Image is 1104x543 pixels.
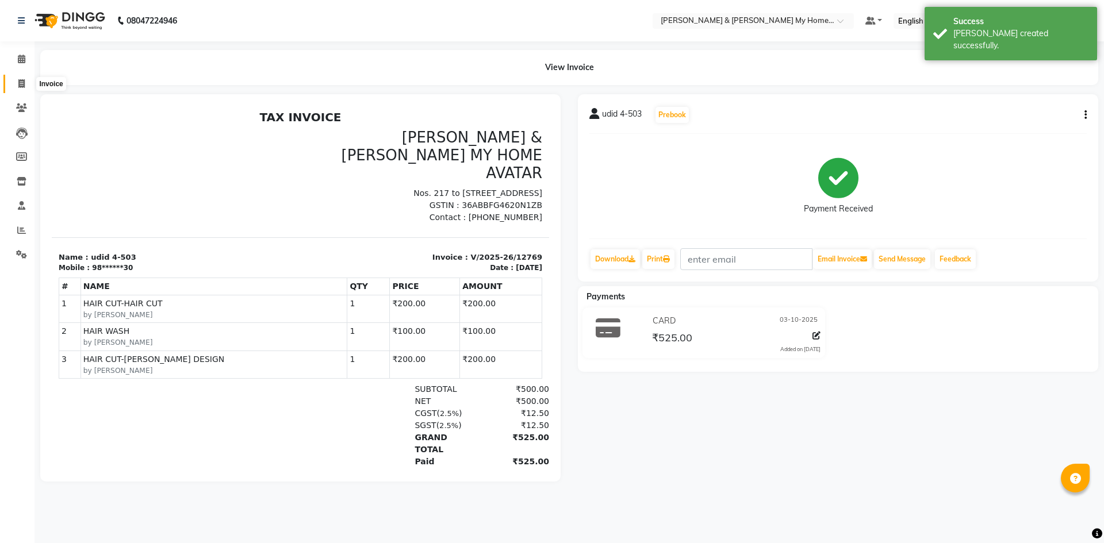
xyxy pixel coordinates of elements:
[408,217,490,245] td: ₹100.00
[953,28,1088,52] div: Bill created successfully.
[7,217,29,245] td: 2
[356,314,427,326] div: ( )
[296,190,338,217] td: 1
[804,203,873,215] div: Payment Received
[356,302,427,314] div: ( )
[29,172,296,190] th: NAME
[427,326,497,350] div: ₹525.00
[29,5,108,37] img: logo
[586,291,625,302] span: Payments
[356,290,427,302] div: NET
[296,217,338,245] td: 1
[464,157,490,167] div: [DATE]
[408,245,490,272] td: ₹200.00
[602,108,642,124] span: udid 4-503
[32,219,293,232] span: HAIR WASH
[32,204,293,214] small: by [PERSON_NAME]
[363,315,384,324] span: SGST
[356,326,427,350] div: GRAND TOTAL
[874,249,930,269] button: Send Message
[7,5,490,18] h2: TAX INVOICE
[296,245,338,272] td: 1
[356,278,427,290] div: SUBTOTAL
[256,94,491,106] p: GSTIN : 36ABBFG4620N1ZB
[427,278,497,290] div: ₹500.00
[32,232,293,242] small: by [PERSON_NAME]
[256,106,491,118] p: Contact : [PHONE_NUMBER]
[338,172,408,190] th: PRICE
[256,146,491,157] p: Invoice : V/2025-26/12769
[427,290,497,302] div: ₹500.00
[40,50,1098,85] div: View Invoice
[36,77,66,91] div: Invoice
[32,248,293,260] span: HAIR CUT-[PERSON_NAME] DESIGN
[388,315,407,324] span: 2.5%
[780,345,821,353] div: Added on [DATE]
[680,248,812,270] input: enter email
[653,315,676,327] span: CARD
[338,217,408,245] td: ₹100.00
[655,107,689,123] button: Prebook
[296,172,338,190] th: QTY
[408,190,490,217] td: ₹200.00
[7,146,242,157] p: Name : udid 4-503
[780,315,818,327] span: 03-10-2025
[126,5,177,37] b: 08047224946
[953,16,1088,28] div: Success
[642,249,674,269] a: Print
[438,157,462,167] div: Date :
[363,303,385,312] span: CGST
[427,302,497,314] div: ₹12.50
[32,260,293,270] small: by [PERSON_NAME]
[813,249,872,269] button: Email Invoice
[7,245,29,272] td: 3
[338,245,408,272] td: ₹200.00
[652,331,692,347] span: ₹525.00
[256,23,491,77] h3: [PERSON_NAME] & [PERSON_NAME] MY HOME AVATAR
[408,172,490,190] th: AMOUNT
[388,303,407,312] span: 2.5%
[7,157,38,167] div: Mobile :
[7,172,29,190] th: #
[338,190,408,217] td: ₹200.00
[591,249,640,269] a: Download
[32,192,293,204] span: HAIR CUT-HAIR CUT
[7,190,29,217] td: 1
[427,350,497,362] div: ₹525.00
[427,314,497,326] div: ₹12.50
[935,249,976,269] a: Feedback
[356,350,427,362] div: Paid
[256,82,491,94] p: Nos. 217 to [STREET_ADDRESS]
